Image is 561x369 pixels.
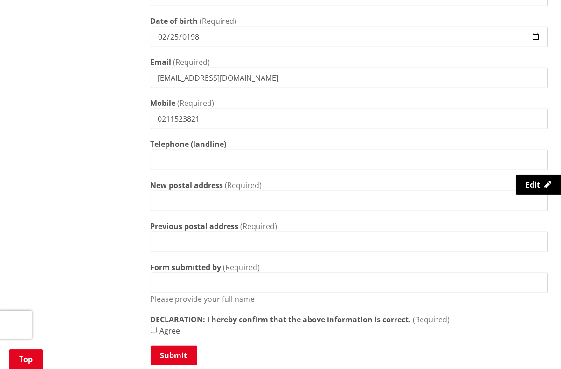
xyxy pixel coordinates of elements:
strong: DECLARATION: I hereby confirm that the above information is correct. [151,314,411,325]
label: Mobile [151,97,176,109]
label: Agree [160,325,180,336]
span: (Required) [225,180,262,190]
a: Edit [516,175,561,195]
label: Previous postal address [151,221,239,232]
span: (Required) [413,314,450,325]
a: Top [9,349,43,369]
label: Email [151,56,172,68]
label: New postal address [151,180,223,191]
span: Edit [526,180,540,190]
span: (Required) [223,262,260,272]
p: Please provide your full name [151,293,548,305]
label: Form submitted by [151,262,222,273]
label: Date of birth [151,15,198,27]
span: (Required) [200,16,237,26]
span: (Required) [178,98,215,108]
iframe: Messenger Launcher [518,330,552,363]
span: (Required) [173,57,210,67]
span: (Required) [241,221,277,231]
label: Telephone (landline) [151,139,227,150]
button: Submit [151,346,197,365]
